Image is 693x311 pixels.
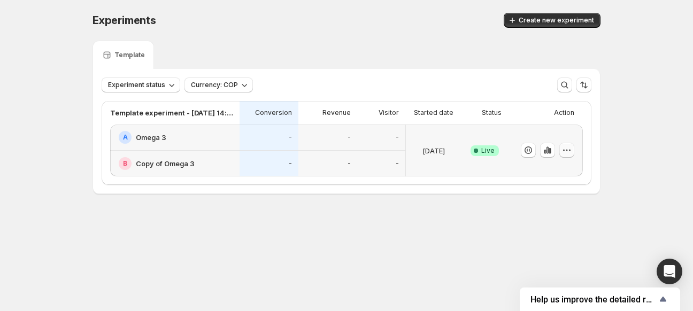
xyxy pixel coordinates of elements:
p: - [289,133,292,142]
button: Show survey - Help us improve the detailed report for A/B campaigns [530,293,669,306]
p: Revenue [322,108,351,117]
p: - [396,159,399,168]
p: Started date [414,108,453,117]
div: Open Intercom Messenger [657,259,682,284]
p: - [289,159,292,168]
p: [DATE] [422,145,445,156]
p: Visitor [379,108,399,117]
span: Currency: COP [191,81,238,89]
h2: A [123,133,128,142]
p: Status [482,108,502,117]
p: Action [554,108,574,117]
button: Currency: COP [184,77,253,92]
span: Experiment status [108,81,165,89]
p: - [348,159,351,168]
span: Live [481,146,495,155]
span: Help us improve the detailed report for A/B campaigns [530,294,657,305]
button: Experiment status [102,77,180,92]
button: Ordenar los resultados [576,77,591,92]
span: Create new experiment [519,16,594,25]
h2: B [123,159,127,168]
p: Conversion [255,108,292,117]
p: - [348,133,351,142]
button: Create new experiment [504,13,600,28]
p: - [396,133,399,142]
span: Experiments [93,14,156,27]
h2: Omega 3 [136,132,166,143]
h2: Copy of Omega 3 [136,158,195,169]
p: Template experiment - [DATE] 14:35:59 [110,107,233,118]
p: Template [114,51,145,59]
